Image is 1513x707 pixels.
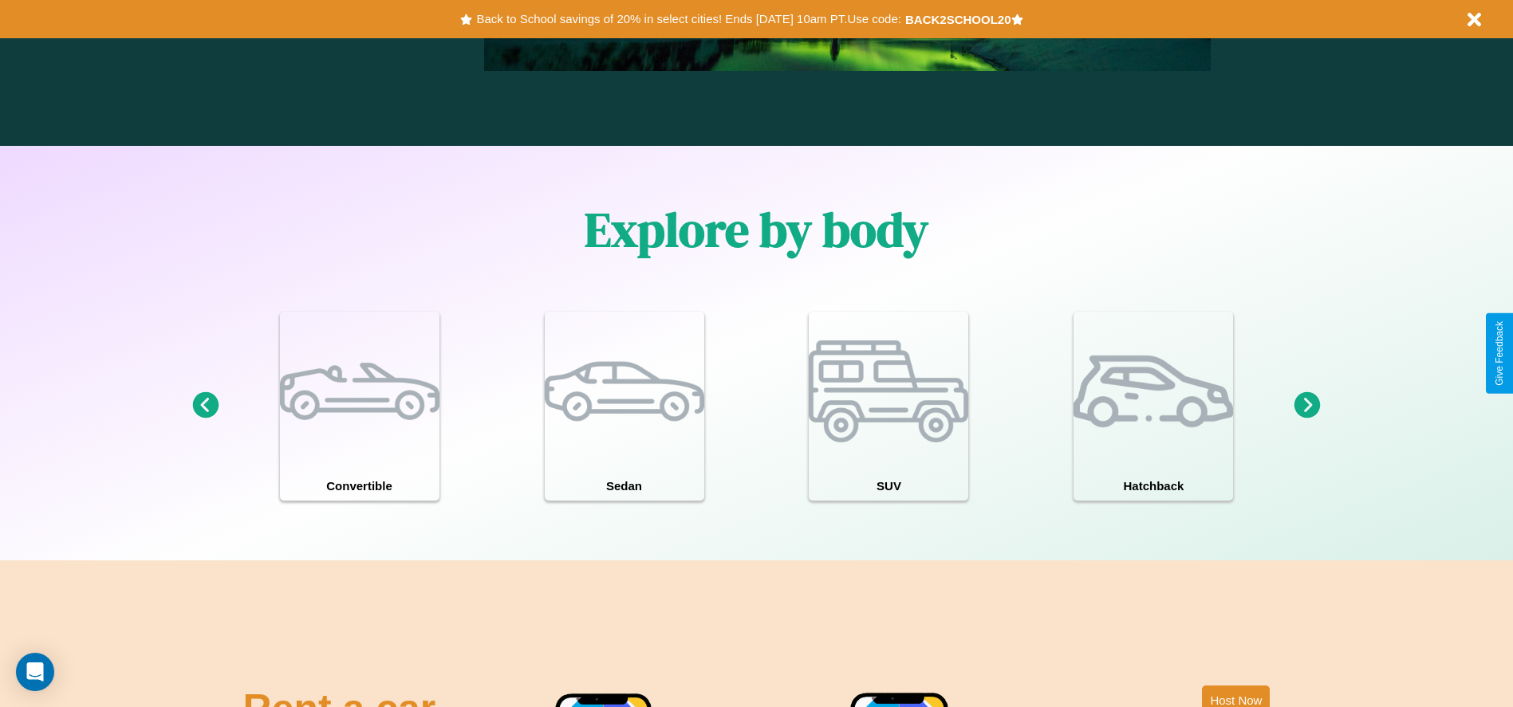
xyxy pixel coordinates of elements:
div: Give Feedback [1494,321,1505,386]
h4: Sedan [545,471,704,501]
h4: Convertible [280,471,439,501]
h1: Explore by body [585,197,928,262]
h4: SUV [809,471,968,501]
h4: Hatchback [1074,471,1233,501]
div: Open Intercom Messenger [16,653,54,691]
button: Back to School savings of 20% in select cities! Ends [DATE] 10am PT.Use code: [472,8,904,30]
b: BACK2SCHOOL20 [905,13,1011,26]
